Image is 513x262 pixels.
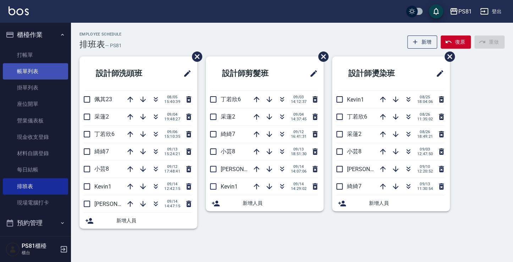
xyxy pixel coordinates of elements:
[347,131,362,137] span: 采蓮2
[305,65,318,82] span: 修改班表的標題
[79,32,122,37] h2: Employee Schedule
[3,195,68,211] a: 現場電腦打卡
[347,96,364,103] span: Kevin1
[429,4,443,18] button: save
[221,166,266,173] span: [PERSON_NAME]3
[347,166,393,173] span: [PERSON_NAME]3
[3,96,68,112] a: 座位開單
[369,200,444,207] span: 新增人員
[417,147,433,152] span: 09/03
[291,117,307,121] span: 14:37:45
[79,213,197,229] div: 新增人員
[3,26,68,44] button: 櫃檯作業
[291,99,307,104] span: 14:12:37
[187,46,203,67] span: 刪除班表
[116,217,192,224] span: 新增人員
[164,134,180,139] span: 15:10:35
[221,148,235,155] span: 小芸8
[417,95,433,99] span: 08/25
[3,80,68,96] a: 掛單列表
[332,195,450,211] div: 新增人員
[105,42,122,49] h6: — PS81
[3,129,68,145] a: 現金收支登錄
[291,112,307,117] span: 09/04
[164,169,180,174] span: 17:48:41
[9,6,29,15] img: Logo
[94,201,140,207] span: [PERSON_NAME]3
[221,131,235,137] span: 綺綺7
[164,186,180,191] span: 12:42:15
[6,242,20,256] img: Person
[164,130,180,134] span: 09/06
[291,95,307,99] span: 09/03
[417,99,433,104] span: 18:04:06
[477,5,504,18] button: 登出
[347,183,362,190] span: 綺綺7
[85,61,166,86] h2: 設計師洗頭班
[79,39,105,49] h3: 排班表
[417,134,433,139] span: 18:49:21
[417,152,433,156] span: 12:47:50
[347,113,367,120] span: 丁若欣6
[407,36,437,49] button: 新增
[164,164,180,169] span: 09/12
[291,164,307,169] span: 09/14
[164,204,180,208] span: 14:47:15
[206,195,324,211] div: 新增人員
[164,112,180,117] span: 09/04
[417,186,433,191] span: 11:30:54
[338,61,418,86] h2: 設計師燙染班
[431,65,444,82] span: 修改班表的標題
[164,199,180,204] span: 09/14
[164,95,180,99] span: 08/05
[3,145,68,162] a: 材料自購登錄
[94,113,109,120] span: 采蓮2
[94,183,111,190] span: Kevin1
[3,63,68,80] a: 帳單列表
[3,232,68,251] button: 報表及分析
[347,148,362,155] span: 小芸8
[221,183,238,190] span: Kevin1
[164,182,180,186] span: 09/14
[291,182,307,186] span: 09/14
[164,152,180,156] span: 15:24:21
[164,99,180,104] span: 15:40:39
[164,117,180,121] span: 19:48:27
[164,147,180,152] span: 09/13
[94,148,109,155] span: 綺綺7
[313,46,330,67] span: 刪除班表
[417,117,433,121] span: 11:35:02
[94,131,115,137] span: 丁若欣6
[179,65,192,82] span: 修改班表的標題
[291,152,307,156] span: 18:51:30
[3,162,68,178] a: 每日結帳
[3,113,68,129] a: 營業儀表板
[22,250,58,256] p: 櫃台
[3,178,68,195] a: 排班表
[3,47,68,63] a: 打帳單
[439,46,456,67] span: 刪除班表
[441,36,471,49] button: 復原
[417,112,433,117] span: 08/26
[458,7,471,16] div: PS81
[417,169,433,174] span: 12:20:52
[291,130,307,134] span: 09/12
[417,182,433,186] span: 09/13
[291,147,307,152] span: 09/13
[22,242,58,250] h5: PS81櫃檯
[211,61,292,86] h2: 設計師剪髮班
[94,165,109,172] span: 小芸8
[291,186,307,191] span: 14:29:02
[417,130,433,134] span: 08/26
[221,113,235,120] span: 采蓮2
[243,200,318,207] span: 新增人員
[291,169,307,174] span: 14:07:06
[447,4,474,19] button: PS81
[417,164,433,169] span: 09/10
[94,96,112,103] span: 佩其23
[221,96,241,103] span: 丁若欣6
[3,214,68,232] button: 預約管理
[291,134,307,139] span: 16:41:31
